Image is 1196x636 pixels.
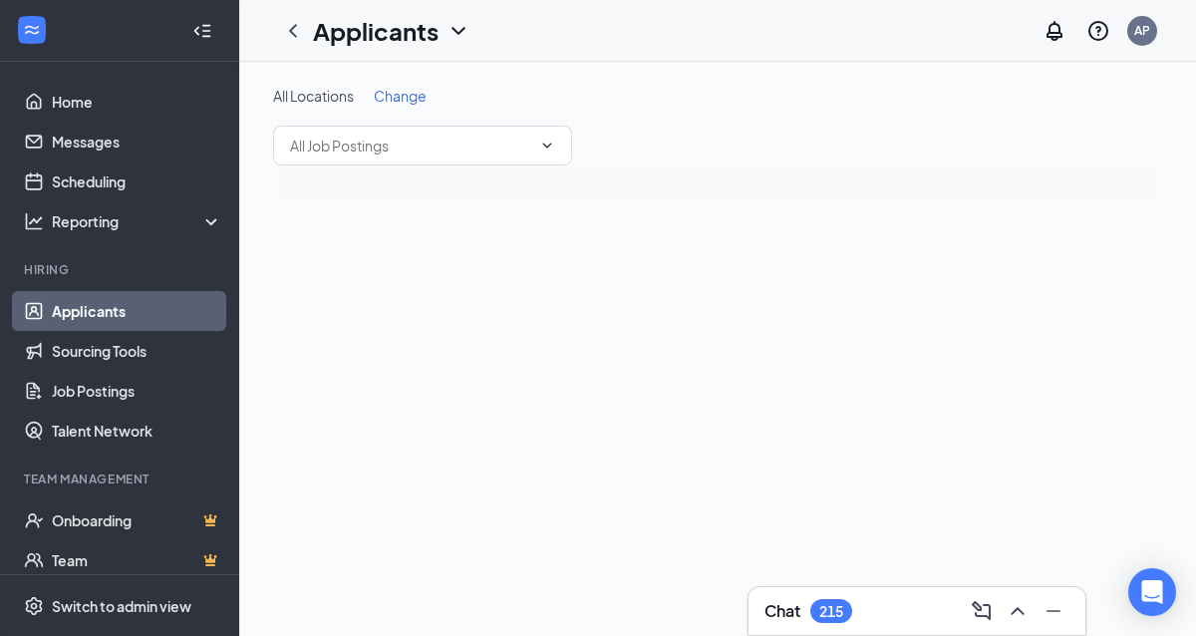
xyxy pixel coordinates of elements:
[281,19,305,43] svg: ChevronLeft
[290,135,531,157] input: All Job Postings
[52,596,191,616] div: Switch to admin view
[539,138,555,154] svg: ChevronDown
[24,596,44,616] svg: Settings
[52,82,222,122] a: Home
[819,603,843,620] div: 215
[52,411,222,451] a: Talent Network
[22,20,42,40] svg: WorkstreamLogo
[52,122,222,161] a: Messages
[313,14,439,48] h1: Applicants
[192,21,212,41] svg: Collapse
[447,19,470,43] svg: ChevronDown
[52,500,222,540] a: OnboardingCrown
[1038,595,1069,627] button: Minimize
[52,540,222,580] a: TeamCrown
[52,291,222,331] a: Applicants
[52,371,222,411] a: Job Postings
[24,261,218,278] div: Hiring
[1134,22,1150,39] div: AP
[52,331,222,371] a: Sourcing Tools
[764,600,800,622] h3: Chat
[1042,599,1065,623] svg: Minimize
[374,87,427,105] span: Change
[24,471,218,487] div: Team Management
[1086,19,1110,43] svg: QuestionInfo
[1043,19,1066,43] svg: Notifications
[966,595,998,627] button: ComposeMessage
[1006,599,1030,623] svg: ChevronUp
[273,87,354,105] span: All Locations
[970,599,994,623] svg: ComposeMessage
[1128,568,1176,616] div: Open Intercom Messenger
[52,211,223,231] div: Reporting
[1002,595,1034,627] button: ChevronUp
[24,211,44,231] svg: Analysis
[52,161,222,201] a: Scheduling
